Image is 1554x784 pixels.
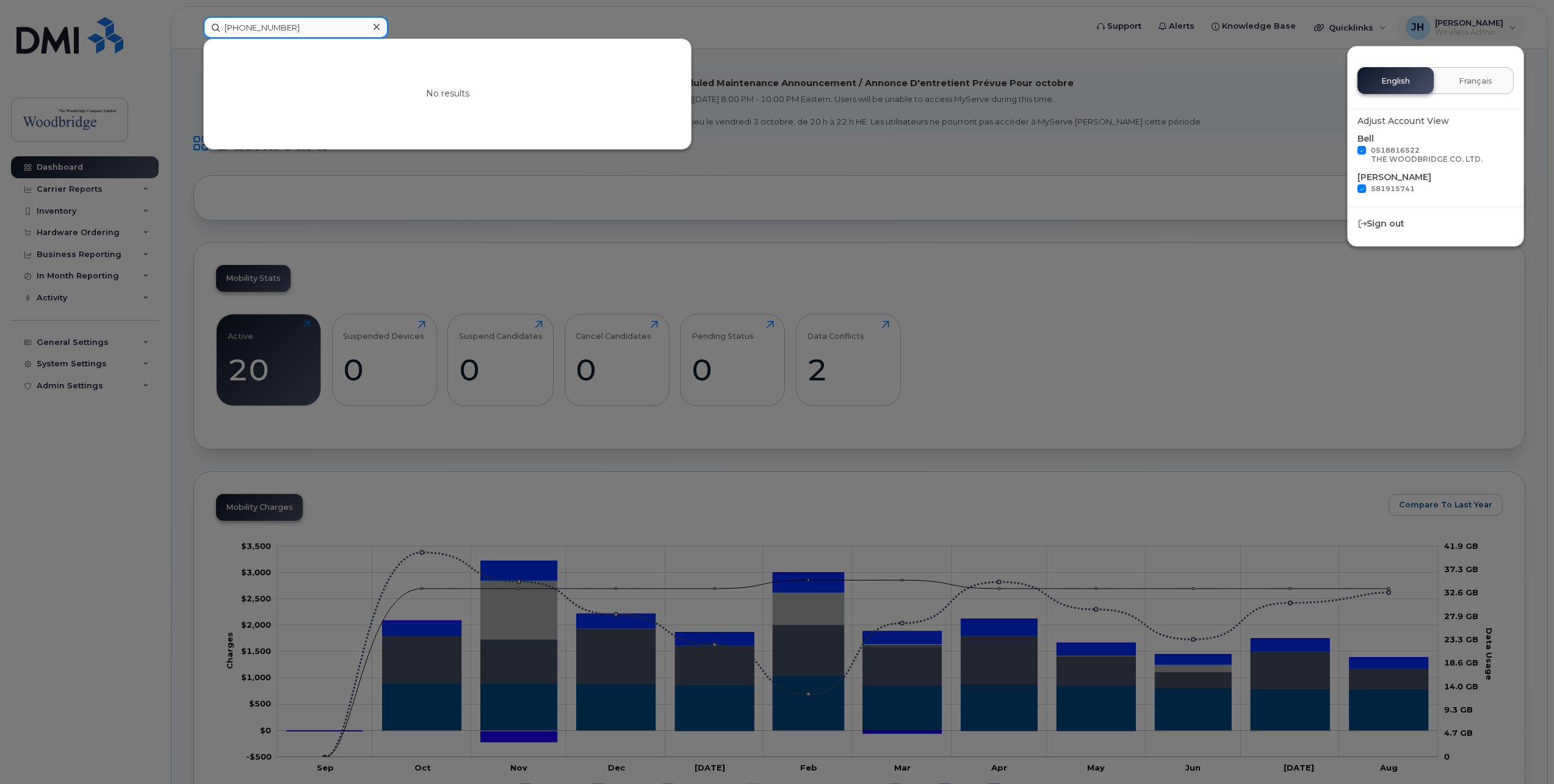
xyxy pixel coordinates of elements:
[1357,132,1514,166] div: Bell
[1371,184,1415,193] span: 581915741
[1348,212,1523,235] div: Sign out
[1459,76,1492,86] span: Français
[1357,115,1514,128] div: Adjust Account View
[204,39,691,149] div: No results
[1371,146,1483,164] span: 0518816522
[1371,154,1483,164] div: THE WOODBRIDGE CO. LTD.
[1357,171,1514,197] div: [PERSON_NAME]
